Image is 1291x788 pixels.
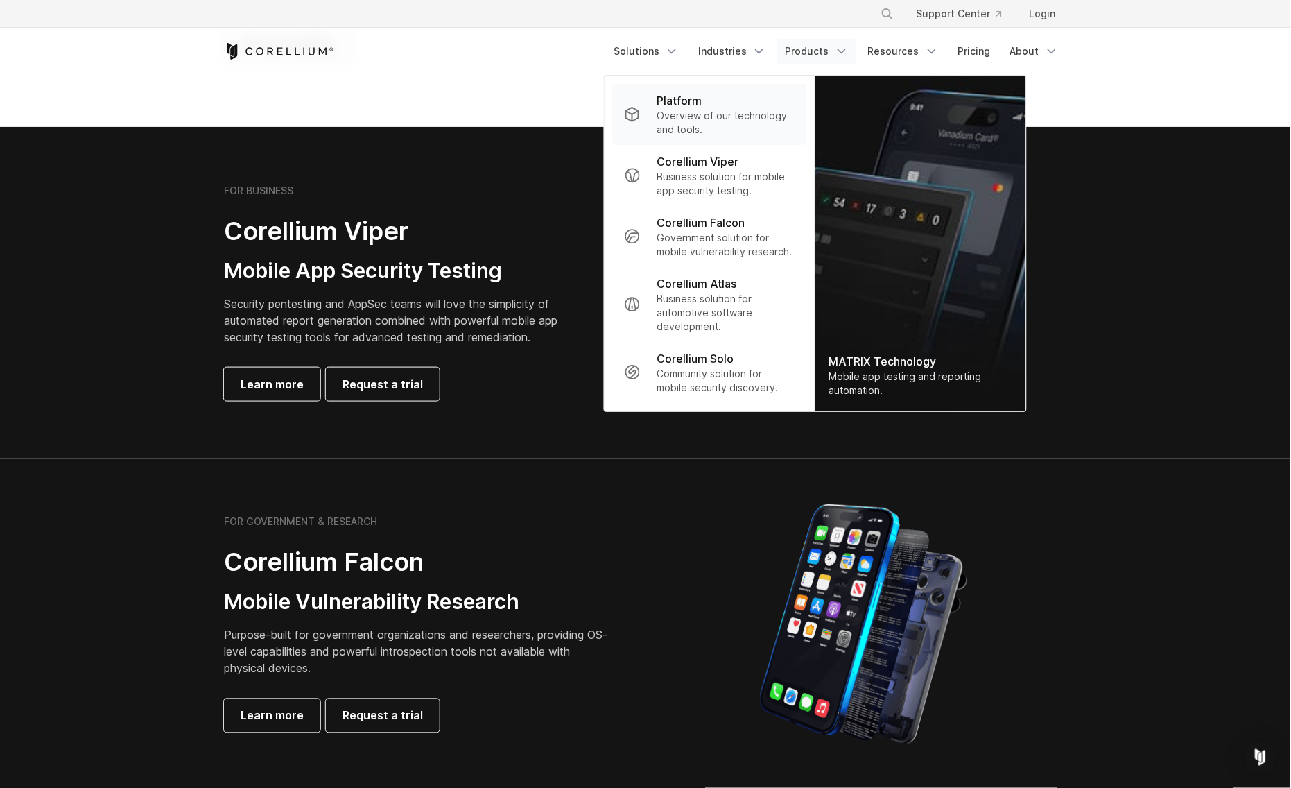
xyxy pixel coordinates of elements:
[1244,741,1277,774] div: Open Intercom Messenger
[690,39,774,64] a: Industries
[1002,39,1067,64] a: About
[224,547,612,579] h2: Corellium Falcon
[657,231,795,259] p: Government solution for mobile vulnerability research.
[241,708,304,724] span: Learn more
[613,342,806,403] a: Corellium Solo Community solution for mobile security discovery.
[605,39,687,64] a: Solutions
[241,376,304,393] span: Learn more
[875,1,900,26] button: Search
[657,214,745,231] p: Corellium Falcon
[657,367,795,395] p: Community solution for mobile security discovery.
[950,39,999,64] a: Pricing
[224,699,320,733] a: Learn more
[777,39,857,64] a: Products
[613,267,806,342] a: Corellium Atlas Business solution for automotive software development.
[224,216,579,247] h2: Corellium Viper
[864,1,1067,26] div: Navigation Menu
[759,503,968,746] img: iPhone model separated into the mechanics used to build the physical device.
[829,353,1012,370] div: MATRIX Technology
[605,39,1067,64] div: Navigation Menu
[815,76,1026,411] img: Matrix_WebNav_1x
[343,708,423,724] span: Request a trial
[224,627,612,677] p: Purpose-built for government organizations and researchers, providing OS-level capabilities and p...
[657,275,737,292] p: Corellium Atlas
[343,376,423,393] span: Request a trial
[224,590,612,616] h3: Mobile Vulnerability Research
[657,92,702,109] p: Platform
[657,292,795,334] p: Business solution for automotive software development.
[613,206,806,267] a: Corellium Falcon Government solution for mobile vulnerability research.
[657,350,734,367] p: Corellium Solo
[224,43,334,60] a: Corellium Home
[657,170,795,198] p: Business solution for mobile app security testing.
[613,84,806,145] a: Platform Overview of our technology and tools.
[829,370,1012,397] div: Mobile app testing and reporting automation.
[224,258,579,284] h3: Mobile App Security Testing
[860,39,947,64] a: Resources
[1019,1,1067,26] a: Login
[326,699,440,733] a: Request a trial
[815,76,1026,411] a: MATRIX Technology Mobile app testing and reporting automation.
[224,295,579,345] p: Security pentesting and AppSec teams will love the simplicity of automated report generation comb...
[657,153,739,170] p: Corellium Viper
[224,516,377,529] h6: FOR GOVERNMENT & RESEARCH
[224,185,293,197] h6: FOR BUSINESS
[326,368,440,401] a: Request a trial
[906,1,1013,26] a: Support Center
[657,109,795,137] p: Overview of our technology and tools.
[224,368,320,401] a: Learn more
[613,145,806,206] a: Corellium Viper Business solution for mobile app security testing.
